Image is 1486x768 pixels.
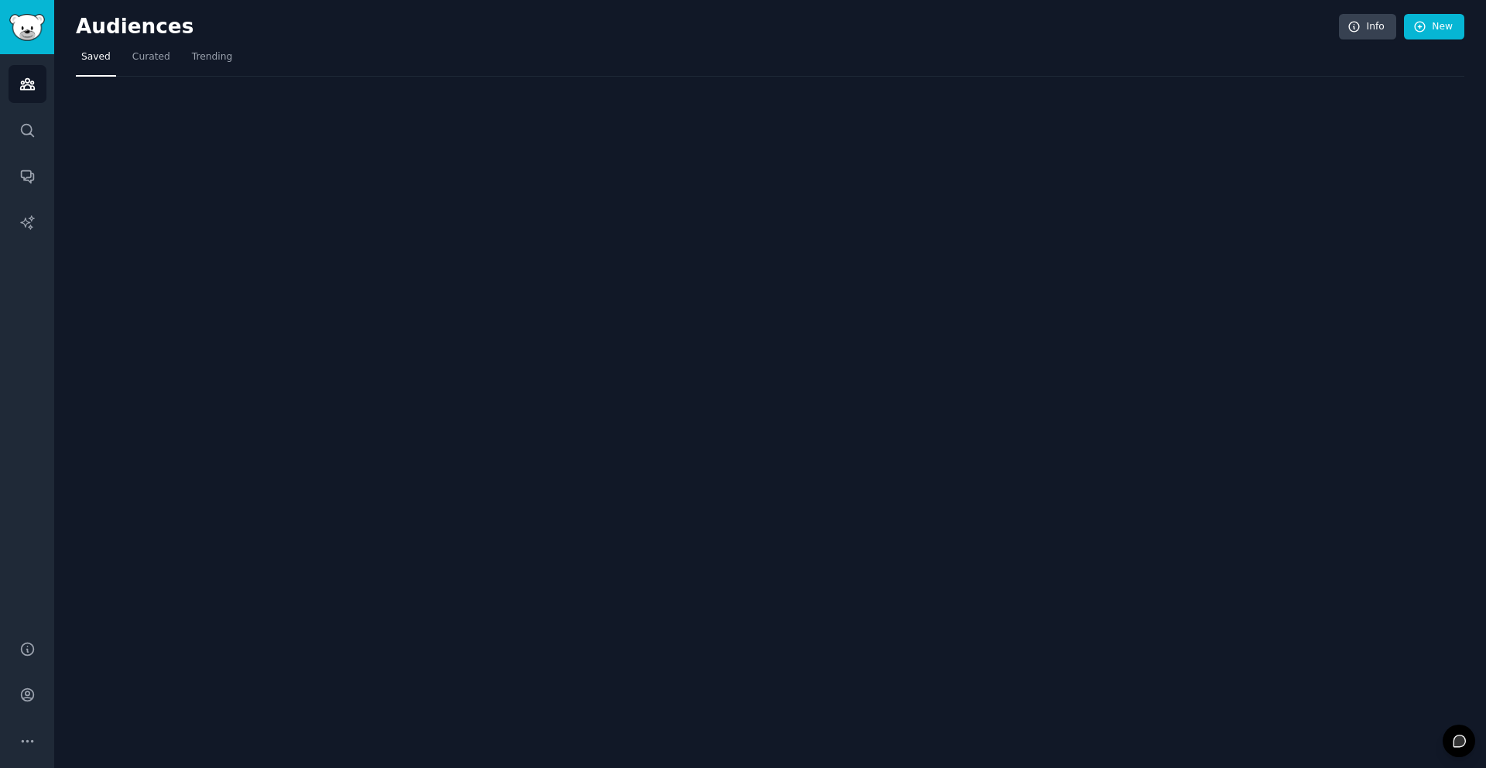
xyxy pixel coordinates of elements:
a: Trending [187,45,238,77]
span: Curated [132,50,170,64]
span: Trending [192,50,232,64]
img: GummySearch logo [9,14,45,41]
a: New [1404,14,1464,40]
h2: Audiences [76,15,1339,39]
a: Saved [76,45,116,77]
span: Saved [81,50,111,64]
a: Info [1339,14,1396,40]
a: Curated [127,45,176,77]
